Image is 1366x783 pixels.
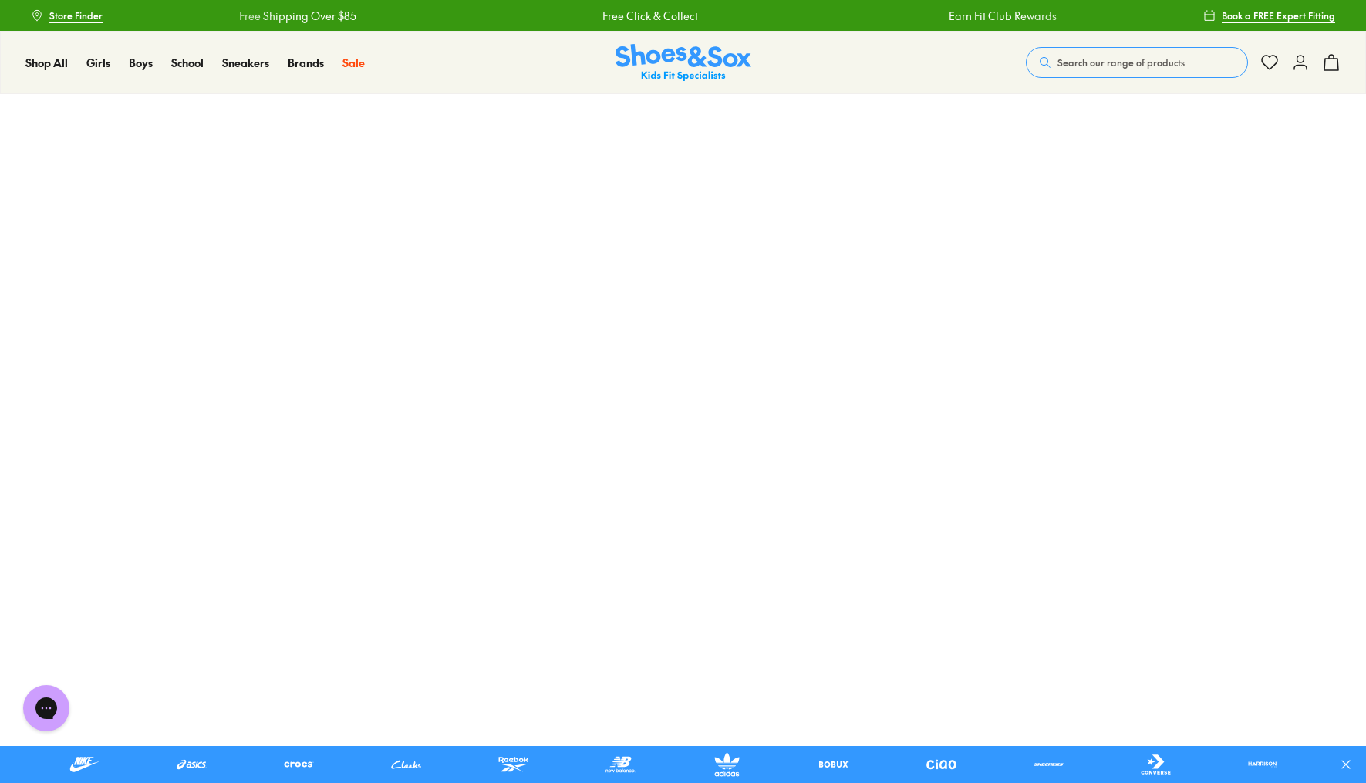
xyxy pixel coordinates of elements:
span: Boys [129,55,153,70]
span: Sale [342,55,365,70]
a: Girls [86,55,110,71]
span: School [171,55,204,70]
a: Store Finder [31,2,103,29]
a: Earn Fit Club Rewards [949,8,1057,24]
a: Boys [129,55,153,71]
span: Brands [288,55,324,70]
a: Shop All [25,55,68,71]
span: Book a FREE Expert Fitting [1222,8,1335,22]
span: Store Finder [49,8,103,22]
span: Shop All [25,55,68,70]
span: Girls [86,55,110,70]
a: Sneakers [222,55,269,71]
a: School [171,55,204,71]
span: Sneakers [222,55,269,70]
button: Search our range of products [1026,47,1248,78]
iframe: Gorgias live chat messenger [15,680,77,737]
a: Free Shipping Over $85 [239,8,356,24]
a: Book a FREE Expert Fitting [1203,2,1335,29]
a: Brands [288,55,324,71]
a: Sale [342,55,365,71]
a: Shoes & Sox [616,44,751,82]
a: Free Click & Collect [602,8,698,24]
img: SNS_Logo_Responsive.svg [616,44,751,82]
span: Search our range of products [1057,56,1185,69]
